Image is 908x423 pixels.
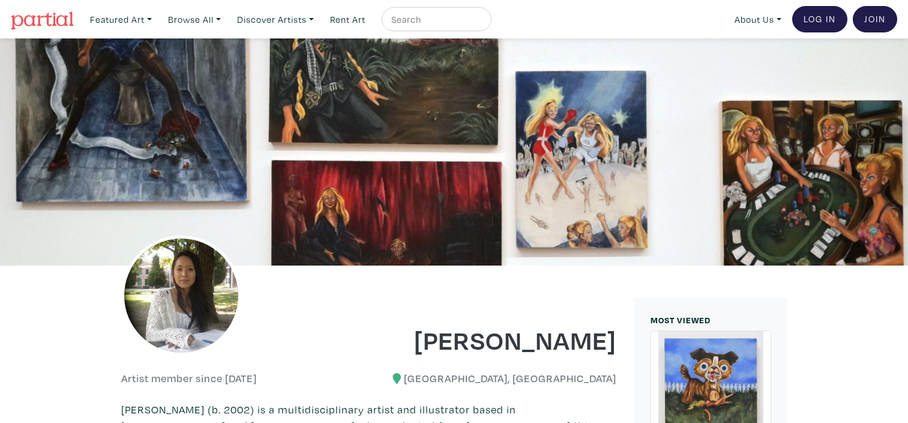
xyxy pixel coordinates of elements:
small: MOST VIEWED [651,314,711,326]
a: Log In [792,6,847,32]
a: Join [853,6,897,32]
a: Featured Art [85,7,157,32]
a: About Us [729,7,787,32]
input: Search [390,12,480,27]
h6: [GEOGRAPHIC_DATA], [GEOGRAPHIC_DATA] [377,372,616,385]
a: Rent Art [325,7,371,32]
h1: [PERSON_NAME] [377,323,616,356]
a: Browse All [163,7,226,32]
a: Discover Artists [232,7,319,32]
h6: Artist member since [DATE] [121,372,257,385]
img: phpThumb.php [121,236,241,356]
